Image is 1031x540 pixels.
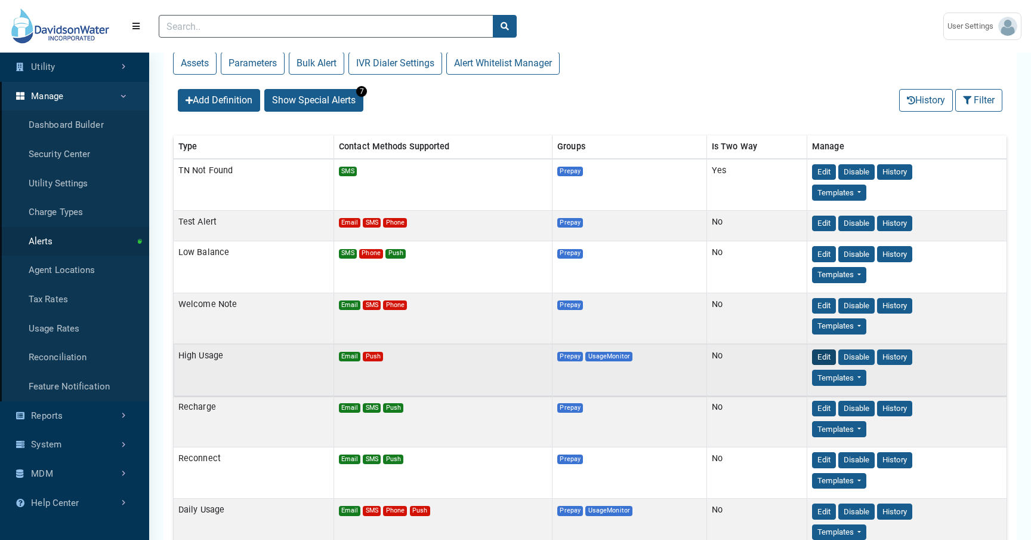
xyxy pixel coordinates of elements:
span: SMS [363,506,381,516]
span: SMS [339,249,357,259]
a: User Settings [943,13,1021,40]
span: Email [339,352,360,361]
span: User Settings [947,20,998,32]
span: Phone [383,300,407,310]
button: Templates [812,370,866,386]
span: SMS [363,300,381,310]
span: Email [339,300,360,310]
span: Prepay [557,249,583,259]
td: Low Balance [174,241,334,293]
td: High Usage [174,344,334,395]
td: Welcome Note [174,293,334,344]
th: Groups [552,136,707,159]
span: UsageMonitor [585,506,632,516]
th: Contact Methods Supported [334,136,552,159]
span: Phone [383,218,407,228]
td: No [706,293,807,344]
span: Prepay [557,403,583,413]
span: Email [339,506,360,516]
th: Manage [807,136,1007,159]
button: Templates [812,185,866,201]
span: Push [383,403,403,413]
span: Prepay [557,300,583,310]
button: History [877,401,912,417]
span: Prepay [557,167,583,176]
button: IVR Dialer Settings [348,52,442,75]
th: Is Two Way [706,136,807,159]
button: History [877,298,912,314]
span: Push [383,455,403,464]
td: TN Not Found [174,159,334,211]
button: Parameters [221,52,285,75]
span: Push [385,249,406,259]
span: Prepay [557,506,583,516]
button: Templates [812,318,866,335]
td: No [706,344,807,395]
span: UsageMonitor [585,352,632,361]
button: Disable [838,246,875,262]
input: Search [159,15,493,38]
td: Reconnect [174,447,334,498]
span: SMS [363,218,381,228]
span: Email [339,455,360,464]
button: Edit [812,401,836,417]
td: No [706,395,807,447]
span: Email [339,403,360,413]
button: History [877,164,912,180]
td: No [706,447,807,498]
button: Templates [812,421,866,437]
span: Push [363,352,383,361]
button: History [877,452,912,468]
button: Alert Whitelist Manager [446,52,560,75]
button: Edit [812,246,836,262]
button: Disable [838,504,875,520]
button: Bulk Alert [289,52,344,75]
button: History [877,246,912,262]
button: Show Special Alerts 7 [264,89,363,112]
span: Prepay [557,352,583,361]
span: Show Special Alerts [272,94,356,106]
button: History [877,216,912,232]
button: Disable [838,401,875,417]
button: History [877,504,912,520]
button: Assets [173,52,217,75]
span: Email [339,218,360,228]
td: No [706,210,807,241]
span: SMS [363,403,381,413]
button: Disable [838,164,875,180]
button: Add Definition [178,89,260,112]
span: SMS [339,167,357,176]
button: Menu [123,16,149,37]
span: Push [410,506,430,516]
button: Edit [812,349,836,366]
button: Templates [812,267,866,283]
span: Phone [383,506,407,516]
span: SMS [363,455,381,464]
button: Filter [955,89,1002,112]
button: search [493,15,517,38]
button: Disable [838,216,875,232]
button: Edit [812,164,836,180]
td: Recharge [174,395,334,447]
td: No [706,241,807,293]
span: 7 [356,86,367,97]
th: Type [174,136,334,159]
button: Edit [812,298,836,314]
button: Disable [838,452,875,468]
button: Templates [812,473,866,489]
button: Edit [812,504,836,520]
span: Prepay [557,218,583,228]
button: Disable [838,349,875,366]
button: Edit [812,452,836,468]
button: History [899,89,953,112]
td: Test Alert [174,210,334,241]
td: Yes [706,159,807,211]
button: History [877,349,912,366]
span: Prepay [557,455,583,464]
button: Edit [812,216,836,232]
img: DEMO Logo [10,7,113,45]
button: Disable [838,298,875,314]
span: Phone [359,249,383,259]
